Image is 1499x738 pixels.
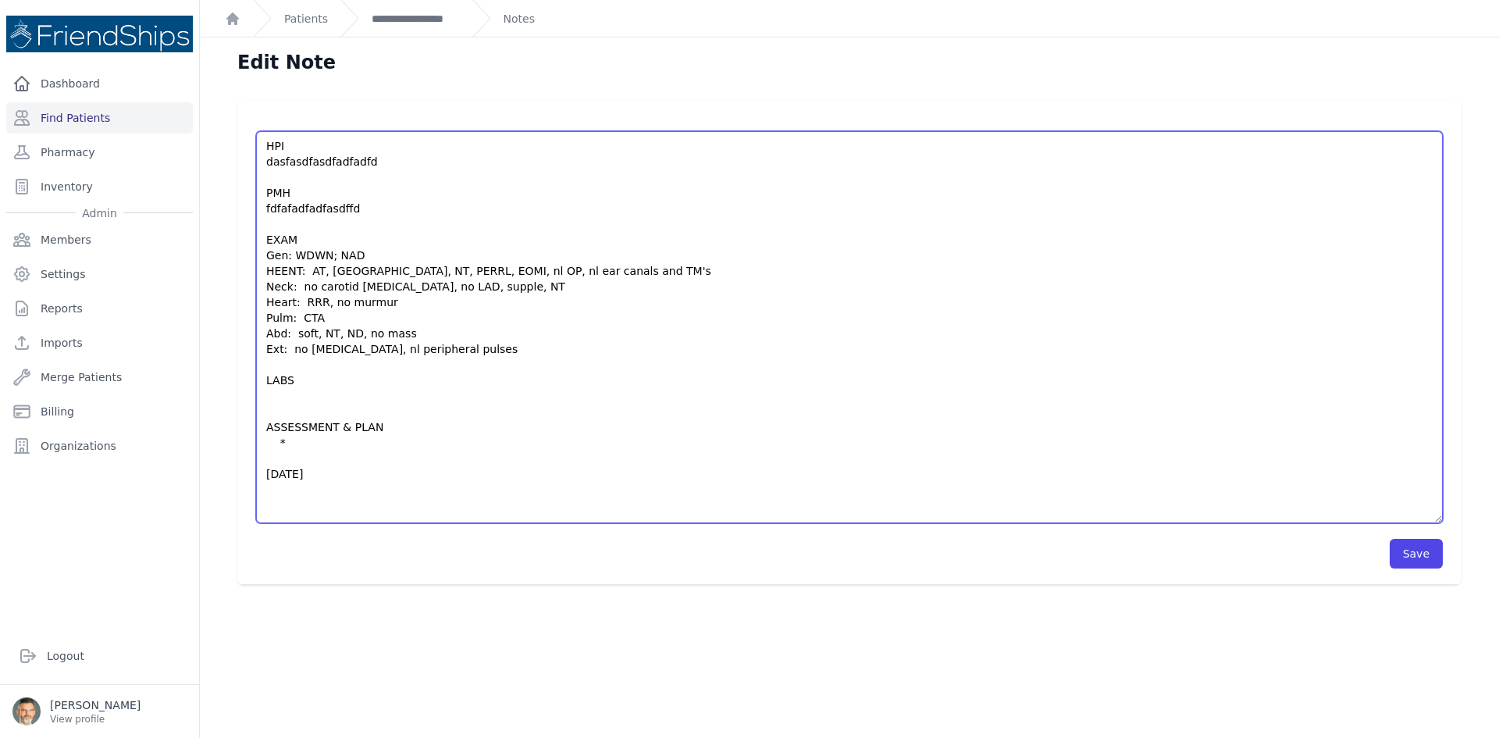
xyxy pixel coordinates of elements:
[256,131,1443,523] textarea: [PERSON_NAME] has developed numbness of toes bilaterally and recently cut his left great toe inad...
[6,396,193,427] a: Billing
[6,327,193,358] a: Imports
[504,11,535,27] a: Notes
[6,68,193,99] a: Dashboard
[12,697,187,726] a: [PERSON_NAME] View profile
[6,171,193,202] a: Inventory
[6,258,193,290] a: Settings
[50,713,141,726] p: View profile
[76,205,123,221] span: Admin
[6,293,193,324] a: Reports
[6,362,193,393] a: Merge Patients
[6,137,193,168] a: Pharmacy
[6,102,193,134] a: Find Patients
[237,50,336,75] h1: Edit Note
[284,11,328,27] a: Patients
[50,697,141,713] p: [PERSON_NAME]
[12,640,187,672] a: Logout
[6,430,193,462] a: Organizations
[6,224,193,255] a: Members
[6,16,193,52] img: Medical Missions EMR
[1390,539,1443,569] button: Save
